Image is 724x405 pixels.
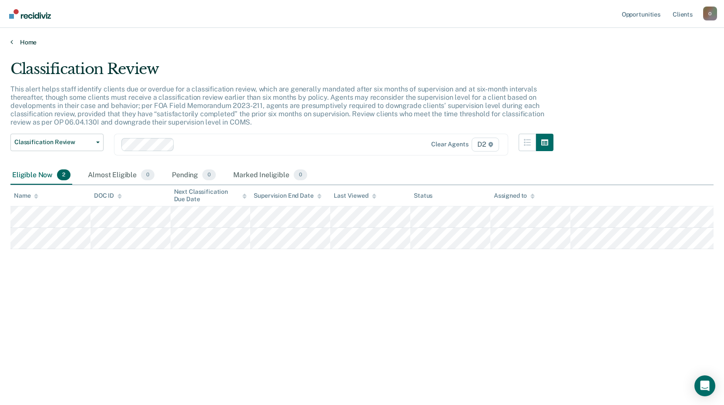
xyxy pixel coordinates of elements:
div: Pending0 [170,166,218,185]
img: Recidiviz [9,9,51,19]
a: Home [10,38,714,46]
div: Supervision End Date [254,192,321,199]
div: Almost Eligible0 [86,166,156,185]
p: This alert helps staff identify clients due or overdue for a classification review, which are gen... [10,85,544,127]
button: Profile dropdown button [703,7,717,20]
span: 0 [202,169,216,181]
div: O [703,7,717,20]
button: Classification Review [10,134,104,151]
div: DOC ID [94,192,122,199]
div: Last Viewed [334,192,376,199]
div: Open Intercom Messenger [694,375,715,396]
span: 0 [141,169,154,181]
div: Classification Review [10,60,553,85]
span: 0 [294,169,307,181]
div: Assigned to [494,192,535,199]
div: Clear agents [431,141,468,148]
div: Status [414,192,432,199]
div: Next Classification Due Date [174,188,247,203]
div: Name [14,192,38,199]
span: D2 [472,138,499,152]
div: Eligible Now2 [10,166,72,185]
span: 2 [57,169,70,181]
div: Marked Ineligible0 [231,166,309,185]
span: Classification Review [14,138,93,146]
